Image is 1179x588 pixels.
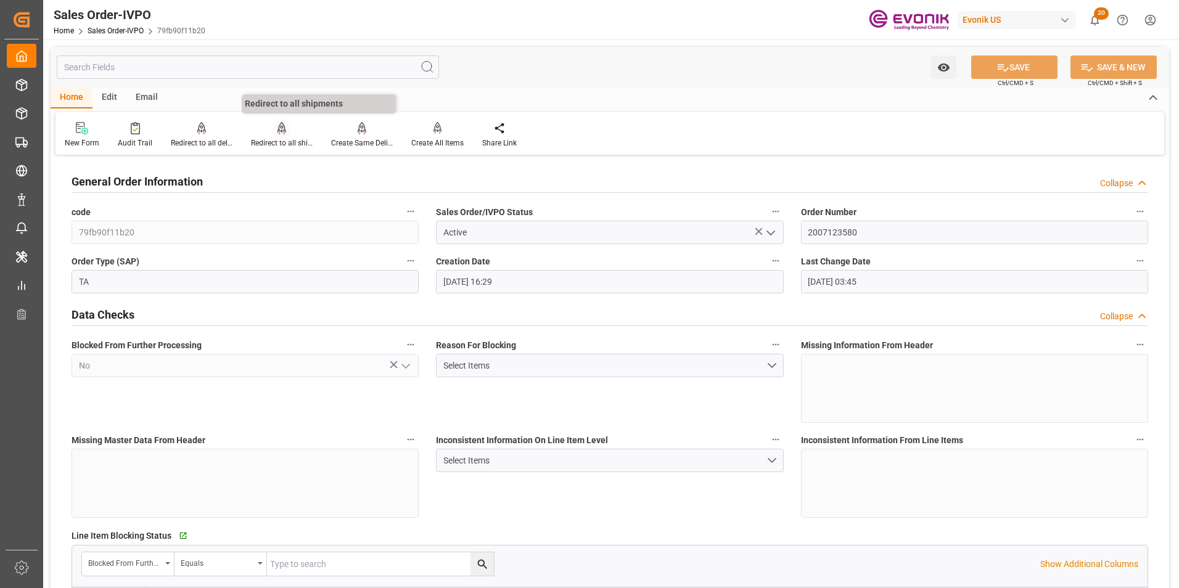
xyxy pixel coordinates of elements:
[1040,558,1138,571] p: Show Additional Columns
[768,253,784,269] button: Creation Date
[175,552,267,576] button: open menu
[1132,431,1148,447] button: Inconsistent Information From Line Items
[1088,78,1142,88] span: Ctrl/CMD + Shift + S
[72,206,91,219] span: code
[72,434,205,447] span: Missing Master Data From Header
[1081,6,1109,34] button: show 20 new notifications
[267,552,494,576] input: Type to search
[1094,7,1109,20] span: 20
[88,555,161,569] div: Blocked From Further Processing
[436,206,533,219] span: Sales Order/IVPO Status
[403,337,419,353] button: Blocked From Further Processing
[443,359,766,372] div: Select Items
[801,339,933,352] span: Missing Information From Header
[242,94,396,113] p: Redirect to all shipments
[65,137,99,149] div: New Form
[72,306,134,323] h2: Data Checks
[998,78,1033,88] span: Ctrl/CMD + S
[801,255,871,268] span: Last Change Date
[251,137,313,149] div: Redirect to all shipments
[331,137,393,149] div: Create Same Delivery Date
[118,137,152,149] div: Audit Trail
[436,449,783,472] button: open menu
[1109,6,1136,34] button: Help Center
[869,9,949,31] img: Evonik-brand-mark-Deep-Purple-RGB.jpeg_1700498283.jpeg
[1132,253,1148,269] button: Last Change Date
[436,255,490,268] span: Creation Date
[482,137,517,149] div: Share Link
[396,356,414,375] button: open menu
[171,137,232,149] div: Redirect to all deliveries
[88,27,144,35] a: Sales Order-IVPO
[54,6,205,24] div: Sales Order-IVPO
[403,431,419,447] button: Missing Master Data From Header
[801,206,857,219] span: Order Number
[801,434,963,447] span: Inconsistent Information From Line Items
[436,270,783,293] input: MM-DD-YYYY HH:MM
[54,27,74,35] a: Home
[403,203,419,219] button: code
[82,552,175,576] button: open menu
[971,55,1058,79] button: SAVE
[411,137,464,149] div: Create All Items
[436,434,608,447] span: Inconsistent Information On Line Item Level
[72,339,202,352] span: Blocked From Further Processing
[51,88,92,108] div: Home
[72,255,139,268] span: Order Type (SAP)
[768,431,784,447] button: Inconsistent Information On Line Item Level
[760,223,779,242] button: open menu
[958,11,1076,29] div: Evonik US
[1070,55,1157,79] button: SAVE & NEW
[72,529,171,542] span: Line Item Blocking Status
[1132,337,1148,353] button: Missing Information From Header
[443,454,766,467] div: Select Items
[470,552,494,576] button: search button
[181,555,253,569] div: Equals
[72,173,203,190] h2: General Order Information
[126,88,167,108] div: Email
[436,354,783,377] button: open menu
[958,8,1081,31] button: Evonik US
[768,203,784,219] button: Sales Order/IVPO Status
[1100,310,1133,323] div: Collapse
[57,55,439,79] input: Search Fields
[403,253,419,269] button: Order Type (SAP)
[801,270,1148,293] input: MM-DD-YYYY HH:MM
[92,88,126,108] div: Edit
[436,339,516,352] span: Reason For Blocking
[768,337,784,353] button: Reason For Blocking
[931,55,956,79] button: open menu
[1100,177,1133,190] div: Collapse
[1132,203,1148,219] button: Order Number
